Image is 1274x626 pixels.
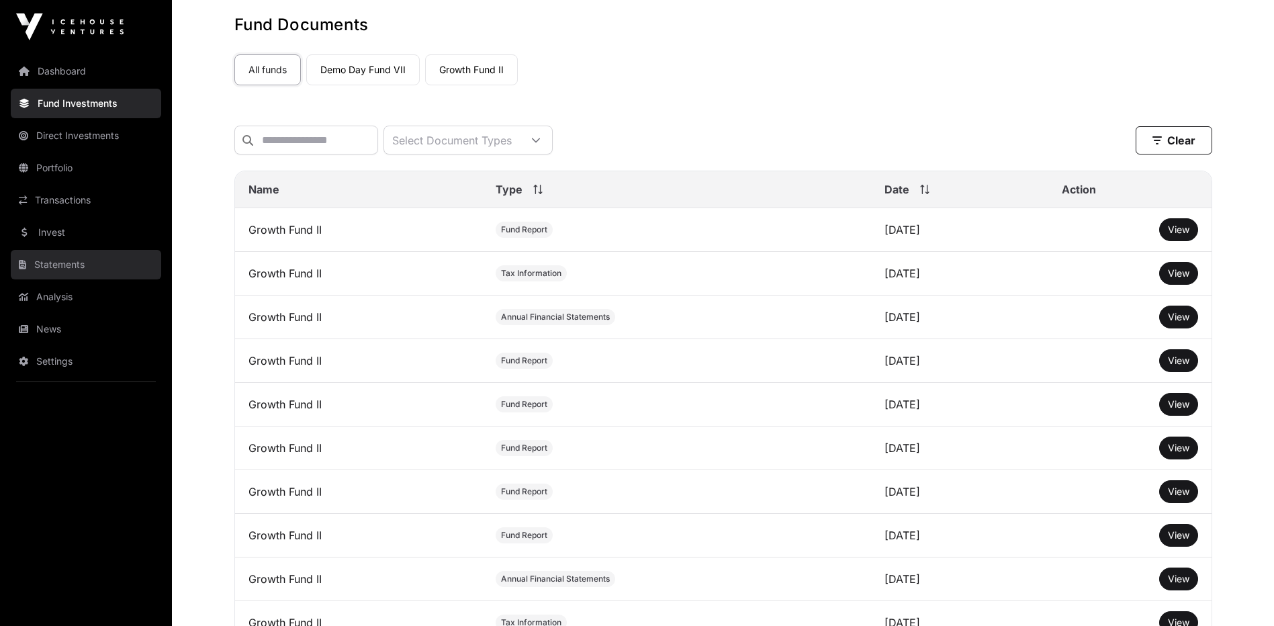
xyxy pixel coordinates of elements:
td: [DATE] [871,427,1049,470]
button: View [1159,306,1198,328]
span: Fund Report [501,399,547,410]
span: View [1168,486,1189,497]
a: Direct Investments [11,121,161,150]
button: View [1159,262,1198,285]
td: Growth Fund II [235,514,482,557]
a: All funds [234,54,301,85]
a: View [1168,485,1189,498]
span: Date [884,181,909,197]
a: View [1168,223,1189,236]
button: View [1159,437,1198,459]
span: Fund Report [501,530,547,541]
td: Growth Fund II [235,252,482,296]
a: View [1168,572,1189,586]
a: Growth Fund II [425,54,518,85]
span: View [1168,398,1189,410]
a: Portfolio [11,153,161,183]
td: [DATE] [871,252,1049,296]
a: View [1168,354,1189,367]
span: Type [496,181,522,197]
button: View [1159,524,1198,547]
span: Action [1062,181,1096,197]
td: Growth Fund II [235,339,482,383]
a: Analysis [11,282,161,312]
td: Growth Fund II [235,470,482,514]
a: View [1168,398,1189,411]
a: Transactions [11,185,161,215]
td: [DATE] [871,557,1049,601]
button: View [1159,349,1198,372]
img: Icehouse Ventures Logo [16,13,124,40]
a: Settings [11,347,161,376]
a: News [11,314,161,344]
td: Growth Fund II [235,557,482,601]
span: Tax Information [501,268,561,279]
button: Clear [1136,126,1212,154]
button: View [1159,480,1198,503]
td: [DATE] [871,296,1049,339]
span: Annual Financial Statements [501,312,610,322]
td: Growth Fund II [235,296,482,339]
span: Annual Financial Statements [501,574,610,584]
span: Fund Report [501,443,547,453]
span: Fund Report [501,486,547,497]
td: Growth Fund II [235,383,482,427]
span: View [1168,355,1189,366]
td: [DATE] [871,339,1049,383]
button: View [1159,568,1198,590]
td: [DATE] [871,208,1049,252]
button: View [1159,218,1198,241]
button: View [1159,393,1198,416]
span: View [1168,442,1189,453]
a: Demo Day Fund VII [306,54,420,85]
td: [DATE] [871,470,1049,514]
a: Invest [11,218,161,247]
a: View [1168,441,1189,455]
span: Fund Report [501,224,547,235]
td: [DATE] [871,514,1049,557]
h1: Fund Documents [234,14,1212,36]
span: View [1168,311,1189,322]
a: View [1168,529,1189,542]
span: View [1168,267,1189,279]
iframe: Chat Widget [1207,562,1274,626]
a: Fund Investments [11,89,161,118]
a: View [1168,267,1189,280]
span: Fund Report [501,355,547,366]
a: Dashboard [11,56,161,86]
span: View [1168,224,1189,235]
span: View [1168,529,1189,541]
td: [DATE] [871,383,1049,427]
div: Select Document Types [384,126,520,154]
a: View [1168,310,1189,324]
td: Growth Fund II [235,427,482,470]
a: Statements [11,250,161,279]
span: View [1168,573,1189,584]
td: Growth Fund II [235,208,482,252]
span: Name [248,181,279,197]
